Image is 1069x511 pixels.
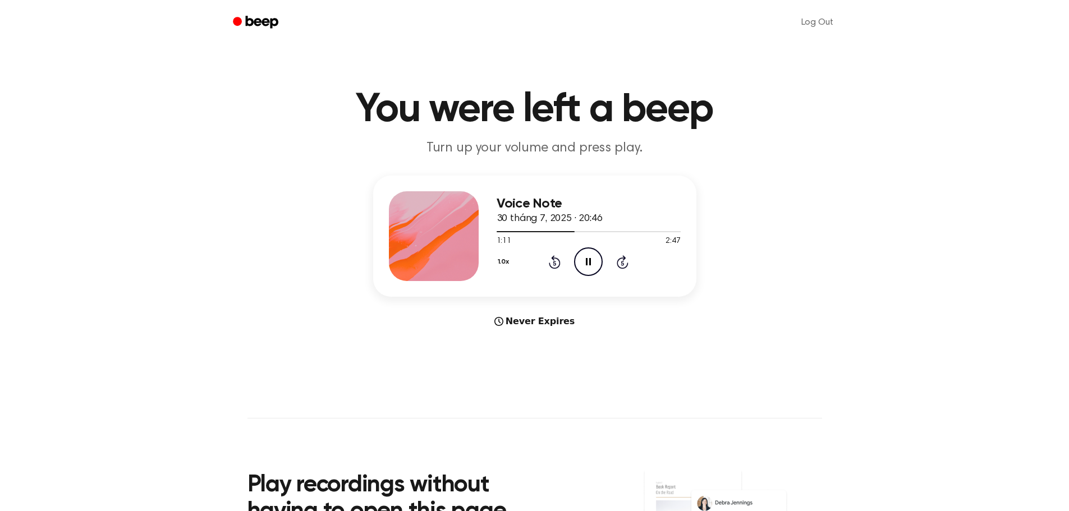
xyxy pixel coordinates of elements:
[790,9,845,36] a: Log Out
[225,12,288,34] a: Beep
[497,252,513,271] button: 1.0x
[247,90,822,130] h1: You were left a beep
[373,315,696,328] div: Never Expires
[319,139,750,158] p: Turn up your volume and press play.
[497,196,681,211] h3: Voice Note
[666,236,680,247] span: 2:47
[497,214,603,224] span: 30 tháng 7, 2025 · 20:46
[497,236,511,247] span: 1:11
